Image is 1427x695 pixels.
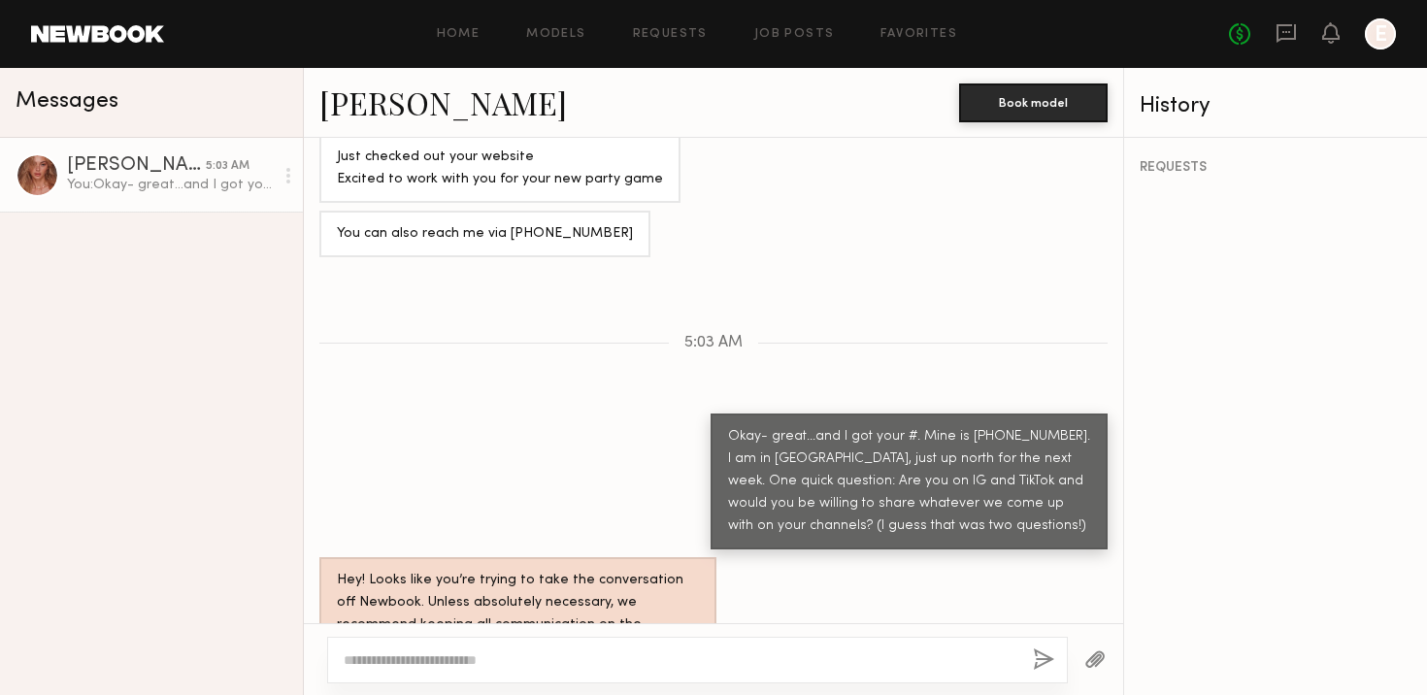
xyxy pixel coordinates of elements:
[959,93,1108,110] a: Book model
[67,176,274,194] div: You: Okay- great...and I got your #. Mine is [PHONE_NUMBER]. I am in [GEOGRAPHIC_DATA], just up n...
[67,156,206,176] div: [PERSON_NAME]
[526,28,585,41] a: Models
[337,147,663,191] div: Just checked out your website Excited to work with you for your new party game
[959,83,1108,122] button: Book model
[754,28,835,41] a: Job Posts
[1140,161,1411,175] div: REQUESTS
[337,223,633,246] div: You can also reach me via [PHONE_NUMBER]
[437,28,481,41] a: Home
[1140,95,1411,117] div: History
[880,28,957,41] a: Favorites
[728,426,1090,538] div: Okay- great...and I got your #. Mine is [PHONE_NUMBER]. I am in [GEOGRAPHIC_DATA], just up north ...
[633,28,708,41] a: Requests
[337,570,699,659] div: Hey! Looks like you’re trying to take the conversation off Newbook. Unless absolutely necessary, ...
[1365,18,1396,50] a: E
[319,82,567,123] a: [PERSON_NAME]
[16,90,118,113] span: Messages
[206,157,249,176] div: 5:03 AM
[684,335,743,351] span: 5:03 AM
